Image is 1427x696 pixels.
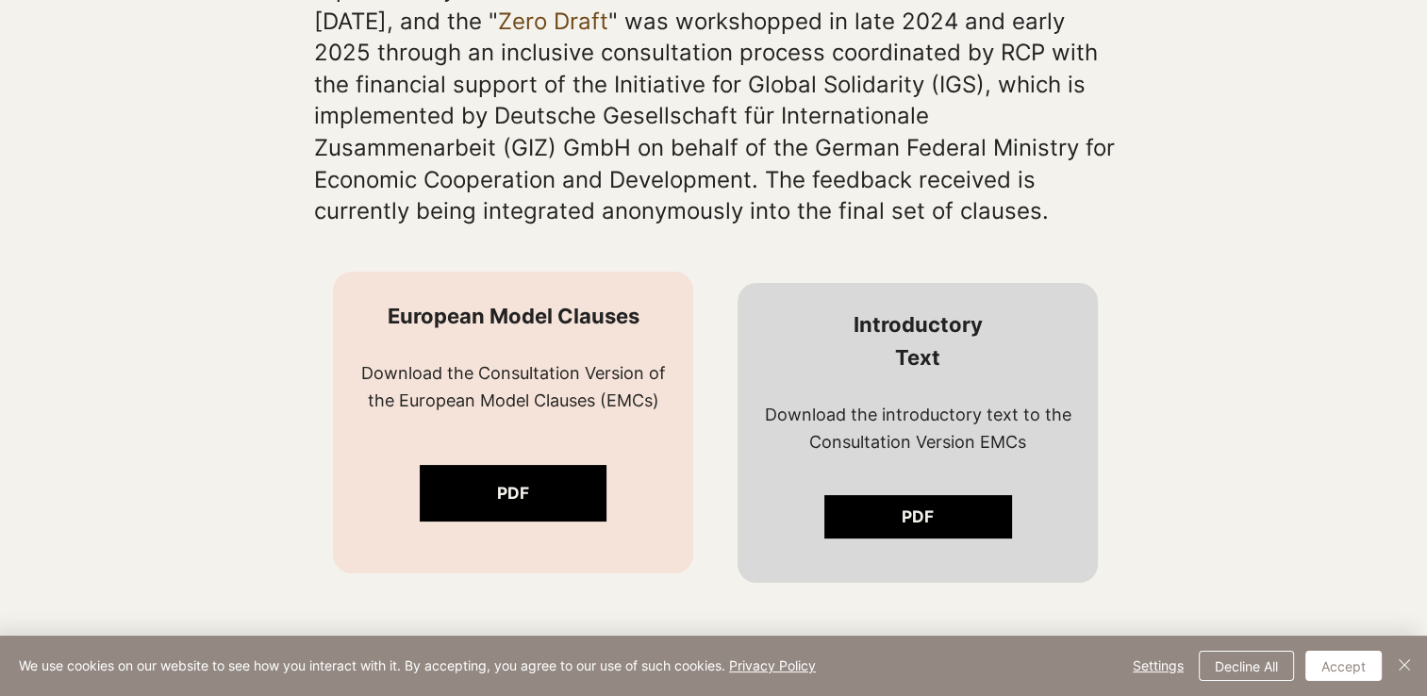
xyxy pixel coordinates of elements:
[19,657,816,674] span: We use cookies on our website to see how you interact with it. By accepting, you agree to our use...
[1305,651,1382,681] button: Accept
[497,482,529,505] span: PDF
[420,465,607,521] a: PDF
[498,8,608,35] a: Zero Draft
[1393,654,1416,676] img: Close
[729,657,816,673] a: Privacy Policy
[902,505,934,528] span: PDF
[1199,651,1294,681] button: Decline All
[361,363,666,410] span: Download the Consultation Version of the European Model Clauses (EMCs)
[388,304,639,328] span: European Model Clauses
[854,312,983,370] span: Introductory Text
[765,405,1071,452] span: Download the introductory text to the Consultation Version EMCs
[824,495,1012,539] a: PDF
[1393,651,1416,681] button: Close
[1133,652,1184,680] span: Settings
